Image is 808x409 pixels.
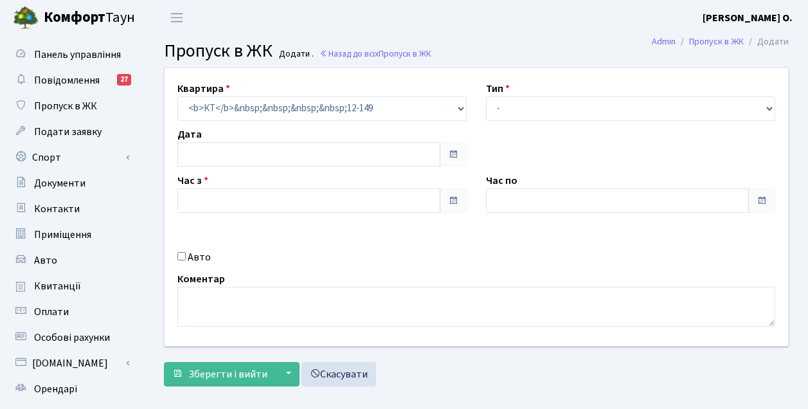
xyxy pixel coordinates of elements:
a: Документи [6,170,135,196]
span: Авто [34,253,57,268]
label: Тип [486,81,510,96]
span: Таун [44,7,135,29]
a: Admin [652,35,676,48]
a: Квитанції [6,273,135,299]
label: Час по [486,173,517,188]
span: Пропуск в ЖК [379,48,431,60]
div: 27 [117,74,131,86]
label: Квартира [177,81,230,96]
a: Подати заявку [6,119,135,145]
span: Зберегти і вийти [188,367,267,381]
a: Оплати [6,299,135,325]
a: Пропуск в ЖК [689,35,744,48]
a: [DOMAIN_NAME] [6,350,135,376]
span: Пропуск в ЖК [34,99,97,113]
b: [PERSON_NAME] О. [703,11,793,25]
small: Додати . [276,49,314,60]
a: Спорт [6,145,135,170]
span: Подати заявку [34,125,102,139]
label: Коментар [177,271,225,287]
a: Скасувати [301,362,376,386]
span: Орендарі [34,382,77,396]
li: Додати [744,35,789,49]
span: Особові рахунки [34,331,110,345]
label: Час з [177,173,208,188]
span: Контакти [34,202,80,216]
a: [PERSON_NAME] О. [703,10,793,26]
a: Повідомлення27 [6,68,135,93]
img: logo.png [13,5,39,31]
a: Приміщення [6,222,135,248]
span: Документи [34,176,85,190]
a: Особові рахунки [6,325,135,350]
button: Зберегти і вийти [164,362,276,386]
b: Комфорт [44,7,105,28]
a: Пропуск в ЖК [6,93,135,119]
a: Контакти [6,196,135,222]
a: Панель управління [6,42,135,68]
span: Оплати [34,305,69,319]
a: Орендарі [6,376,135,402]
label: Дата [177,127,202,142]
span: Пропуск в ЖК [164,38,273,64]
span: Повідомлення [34,73,100,87]
a: Назад до всіхПропуск в ЖК [319,48,431,60]
span: Приміщення [34,228,91,242]
span: Квитанції [34,279,81,293]
a: Авто [6,248,135,273]
span: Панель управління [34,48,121,62]
button: Переключити навігацію [161,7,193,28]
label: Авто [188,250,211,265]
nav: breadcrumb [633,28,808,55]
